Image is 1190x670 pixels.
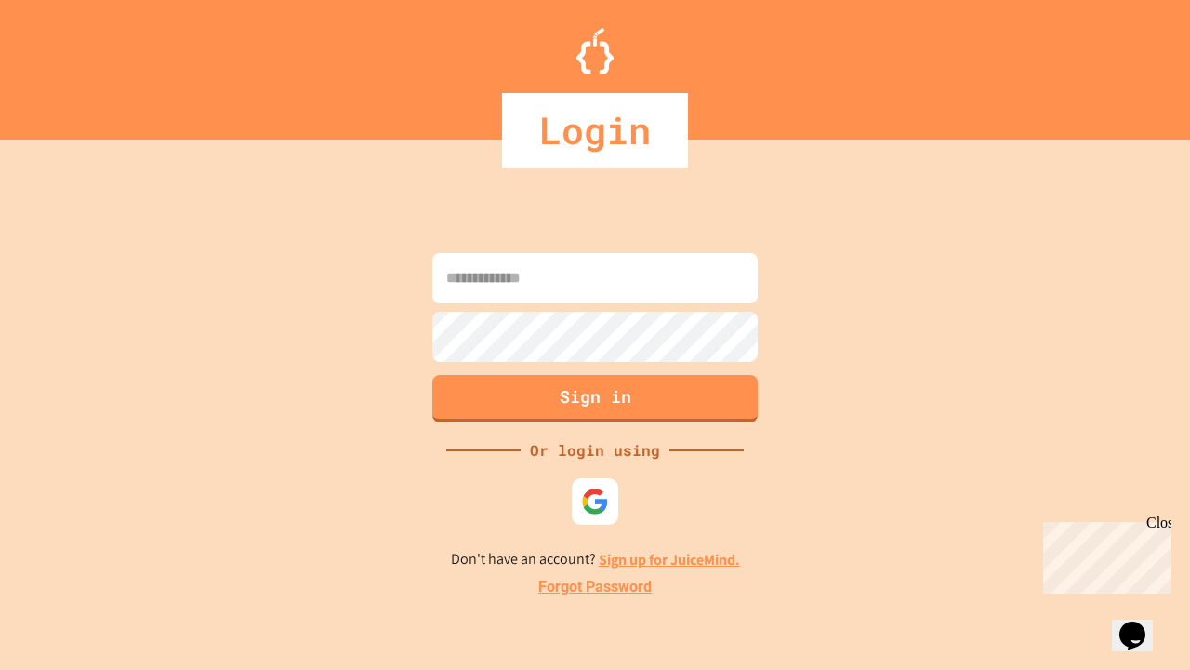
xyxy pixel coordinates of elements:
div: Chat with us now!Close [7,7,128,118]
p: Don't have an account? [451,548,740,571]
img: google-icon.svg [581,488,609,516]
a: Sign up for JuiceMind. [599,550,740,569]
iframe: chat widget [1112,596,1171,651]
img: Logo.svg [576,28,614,74]
iframe: chat widget [1036,515,1171,594]
div: Login [502,93,688,167]
a: Forgot Password [538,576,652,598]
div: Or login using [521,439,669,462]
button: Sign in [432,375,758,422]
